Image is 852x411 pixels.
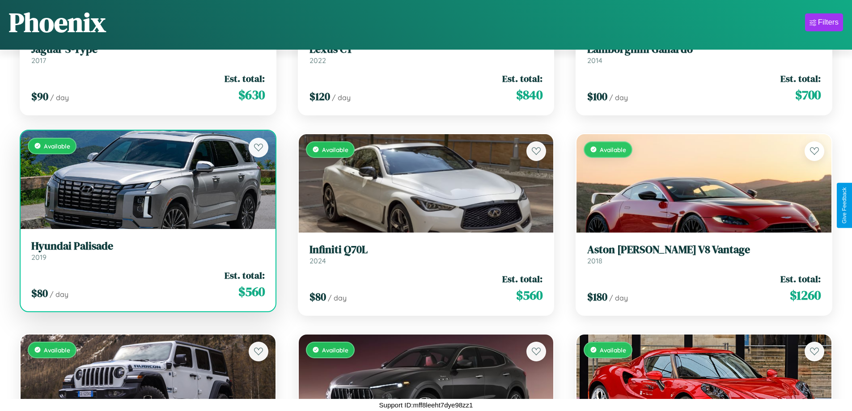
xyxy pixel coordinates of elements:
span: Available [322,346,348,354]
span: $ 80 [31,286,48,301]
a: Lamborghini Gallardo2014 [587,43,821,65]
span: $ 100 [587,89,607,104]
h3: Lexus CT [309,43,543,56]
span: / day [50,290,68,299]
span: / day [328,293,347,302]
a: Hyundai Palisade2019 [31,240,265,262]
span: Est. total: [225,72,265,85]
span: Est. total: [780,272,821,285]
span: 2022 [309,56,326,65]
span: $ 180 [587,289,607,304]
span: 2017 [31,56,46,65]
h3: Jaguar S-Type [31,43,265,56]
span: $ 120 [309,89,330,104]
span: $ 560 [238,283,265,301]
span: Est. total: [780,72,821,85]
span: $ 560 [516,286,543,304]
span: $ 1260 [790,286,821,304]
div: Give Feedback [841,187,848,224]
span: Est. total: [502,72,543,85]
span: / day [609,93,628,102]
span: 2019 [31,253,47,262]
a: Jaguar S-Type2017 [31,43,265,65]
span: 2018 [587,256,602,265]
span: / day [50,93,69,102]
h3: Aston [PERSON_NAME] V8 Vantage [587,243,821,256]
span: $ 700 [795,86,821,104]
h1: Phoenix [9,4,106,41]
span: $ 630 [238,86,265,104]
span: $ 840 [516,86,543,104]
span: Available [600,346,626,354]
div: Filters [818,18,839,27]
span: Available [600,146,626,153]
span: $ 90 [31,89,48,104]
p: Support ID: mff8leeht7dye98zz1 [379,399,473,411]
h3: Lamborghini Gallardo [587,43,821,56]
a: Lexus CT2022 [309,43,543,65]
h3: Infiniti Q70L [309,243,543,256]
span: / day [332,93,351,102]
span: 2024 [309,256,326,265]
button: Filters [805,13,843,31]
h3: Hyundai Palisade [31,240,265,253]
span: Available [322,146,348,153]
span: Available [44,346,70,354]
span: $ 80 [309,289,326,304]
span: Est. total: [225,269,265,282]
span: / day [609,293,628,302]
span: 2014 [587,56,602,65]
span: Est. total: [502,272,543,285]
a: Infiniti Q70L2024 [309,243,543,265]
span: Available [44,142,70,150]
a: Aston [PERSON_NAME] V8 Vantage2018 [587,243,821,265]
